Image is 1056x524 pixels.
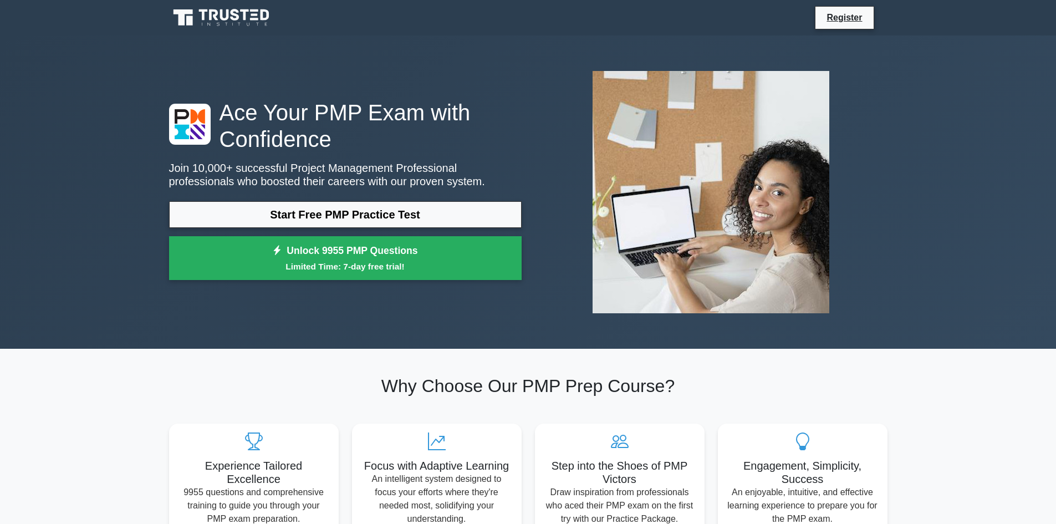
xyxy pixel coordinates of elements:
[544,459,696,486] h5: Step into the Shoes of PMP Victors
[361,459,513,472] h5: Focus with Adaptive Learning
[183,260,508,273] small: Limited Time: 7-day free trial!
[727,459,879,486] h5: Engagement, Simplicity, Success
[169,375,887,396] h2: Why Choose Our PMP Prep Course?
[169,201,522,228] a: Start Free PMP Practice Test
[169,161,522,188] p: Join 10,000+ successful Project Management Professional professionals who boosted their careers w...
[178,459,330,486] h5: Experience Tailored Excellence
[169,236,522,281] a: Unlock 9955 PMP QuestionsLimited Time: 7-day free trial!
[820,11,869,24] a: Register
[169,99,522,152] h1: Ace Your PMP Exam with Confidence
